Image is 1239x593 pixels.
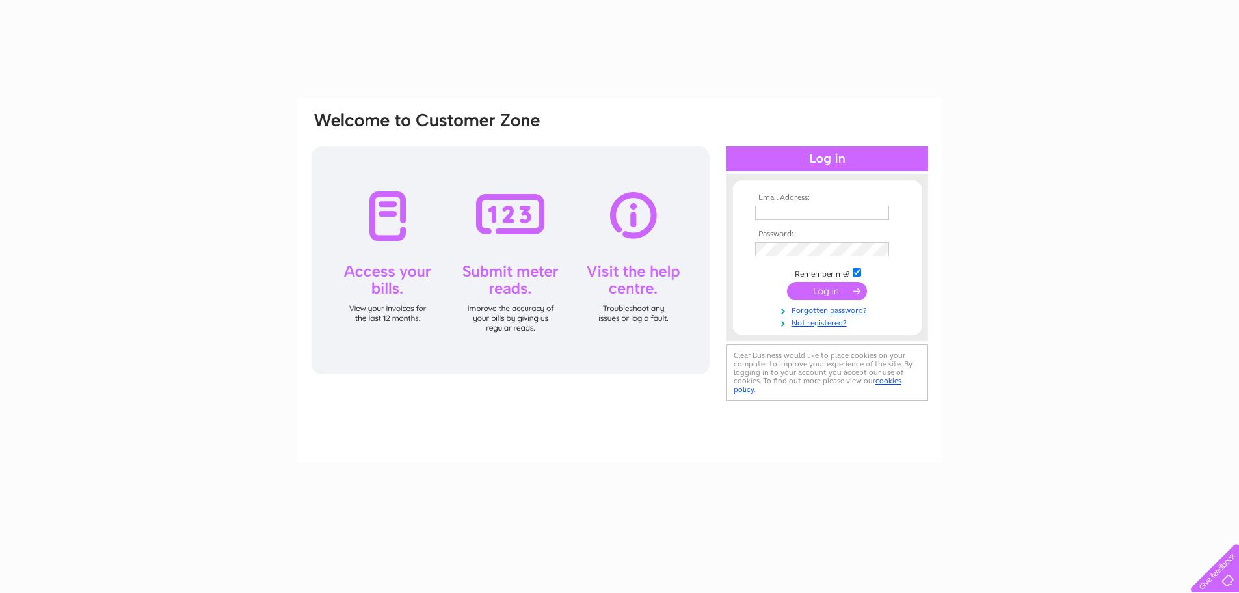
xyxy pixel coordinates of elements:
a: Not registered? [755,316,903,328]
td: Remember me? [752,266,903,279]
th: Password: [752,230,903,239]
div: Clear Business would like to place cookies on your computer to improve your experience of the sit... [726,344,928,401]
input: Submit [787,282,867,300]
a: cookies policy [734,376,901,394]
th: Email Address: [752,193,903,202]
a: Forgotten password? [755,303,903,316]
